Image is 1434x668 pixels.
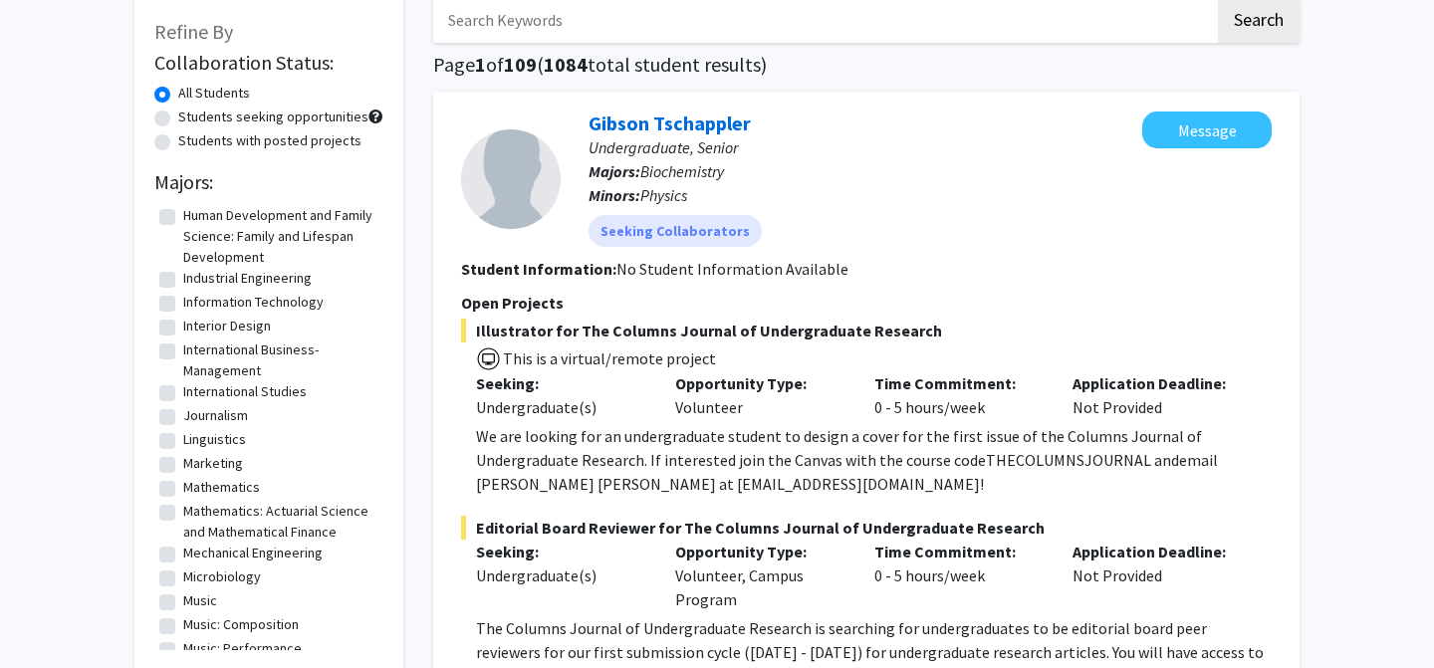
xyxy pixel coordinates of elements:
[183,477,260,498] label: Mathematics
[986,450,1179,470] span: THECOLUMNSJOURNAL and
[640,185,687,205] span: Physics
[15,578,85,653] iframe: Chat
[461,516,1272,540] span: Editorial Board Reviewer for The Columns Journal of Undergraduate Research
[183,638,302,659] label: Music: Performance
[1142,111,1272,148] button: Message Gibson Tschappler
[183,501,378,543] label: Mathematics: Actuarial Science and Mathematical Finance
[183,590,217,611] label: Music
[1073,371,1242,395] p: Application Deadline:
[476,424,1272,496] p: We are looking for an undergraduate student to design a cover for the first issue of the Columns ...
[1058,540,1257,611] div: Not Provided
[178,130,361,151] label: Students with posted projects
[589,215,762,247] mat-chip: Seeking Collaborators
[859,540,1059,611] div: 0 - 5 hours/week
[461,259,616,279] b: Student Information:
[183,292,324,313] label: Information Technology
[589,161,640,181] b: Majors:
[154,170,383,194] h2: Majors:
[183,316,271,336] label: Interior Design
[675,540,844,563] p: Opportunity Type:
[183,453,243,474] label: Marketing
[675,371,844,395] p: Opportunity Type:
[616,259,848,279] span: No Student Information Available
[476,540,645,563] p: Seeking:
[660,371,859,419] div: Volunteer
[589,111,751,135] a: Gibson Tschappler
[475,52,486,77] span: 1
[183,268,312,289] label: Industrial Engineering
[501,348,716,368] span: This is a virtual/remote project
[859,371,1059,419] div: 0 - 5 hours/week
[183,405,248,426] label: Journalism
[183,566,261,587] label: Microbiology
[544,52,588,77] span: 1084
[476,371,645,395] p: Seeking:
[504,52,537,77] span: 109
[183,381,307,402] label: International Studies
[660,540,859,611] div: Volunteer, Campus Program
[476,395,645,419] div: Undergraduate(s)
[154,19,233,44] span: Refine By
[461,319,1272,342] span: Illustrator for The Columns Journal of Undergraduate Research
[183,205,378,268] label: Human Development and Family Science: Family and Lifespan Development
[874,540,1044,563] p: Time Commitment:
[154,51,383,75] h2: Collaboration Status:
[183,339,378,381] label: International Business-Management
[1073,540,1242,563] p: Application Deadline:
[183,543,323,563] label: Mechanical Engineering
[433,53,1300,77] h1: Page of ( total student results)
[1058,371,1257,419] div: Not Provided
[589,185,640,205] b: Minors:
[589,137,738,157] span: Undergraduate, Senior
[476,563,645,587] div: Undergraduate(s)
[874,371,1044,395] p: Time Commitment:
[178,83,250,104] label: All Students
[461,293,564,313] span: Open Projects
[178,107,368,127] label: Students seeking opportunities
[183,614,299,635] label: Music: Composition
[183,429,246,450] label: Linguistics
[640,161,724,181] span: Biochemistry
